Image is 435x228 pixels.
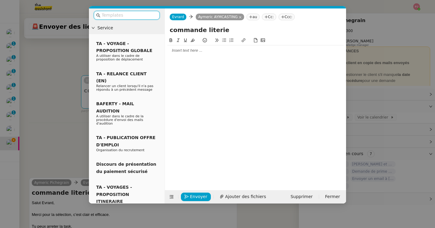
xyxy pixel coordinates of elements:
[96,185,132,204] span: TA - VOYAGES - PROPOSITION ITINERAIRE
[216,193,270,201] button: Ajouter des fichiers
[196,14,244,20] nz-tag: Aymeric AYMCASTING
[96,135,155,147] span: TA - PUBLICATION OFFRE D'EMPLOI
[89,22,165,34] div: Service
[190,193,207,200] span: Envoyer
[172,15,184,19] span: Evrard
[96,162,156,174] span: Discours de présentation du paiement sécurisé
[181,193,211,201] button: Envoyer
[96,71,147,83] span: TA - RELANCE CLIENT (EN)
[170,25,341,34] input: Subject
[96,84,153,92] span: Relancer un client lorsqu'il n'a pas répondu à un précédent message
[96,101,134,113] span: BAFERTY - MAIL AUDITION
[279,14,295,20] nz-tag: Ccc:
[262,14,276,20] nz-tag: Cc:
[287,193,316,201] button: Supprimer
[247,14,260,20] nz-tag: au
[225,193,266,200] span: Ajouter des fichiers
[325,193,340,200] span: Fermer
[322,193,344,201] button: Fermer
[96,54,143,61] span: A utiliser dans le cadre de proposition de déplacement
[97,24,162,31] span: Service
[96,41,152,53] span: TA - VOYAGE - PROPOSITION GLOBALE
[96,114,144,125] span: A utiliser dans le cadre de la procédure d'envoi des mails d'audition
[290,193,312,200] span: Supprimer
[102,12,156,19] input: Templates
[96,148,145,152] span: Organisation du recrutement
